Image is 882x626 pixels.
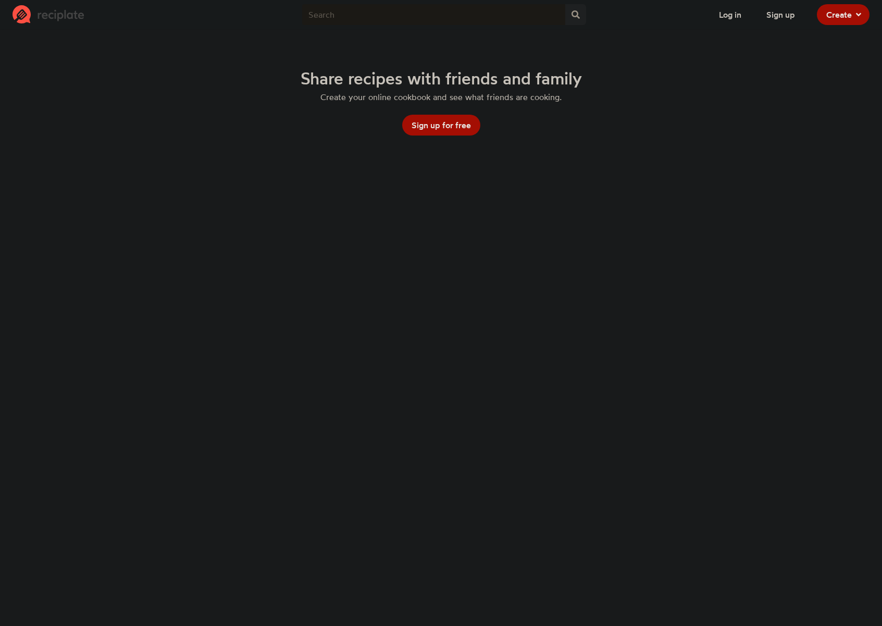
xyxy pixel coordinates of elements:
img: Reciplate [13,5,84,24]
h1: Share recipes with friends and family [301,69,582,88]
button: Sign up [757,4,804,25]
input: Search [302,4,565,25]
button: Create [817,4,869,25]
button: Log in [710,4,751,25]
button: Sign up for free [402,115,480,136]
p: Create your online cookbook and see what friends are cooking. [320,92,562,102]
span: Create [826,8,852,21]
